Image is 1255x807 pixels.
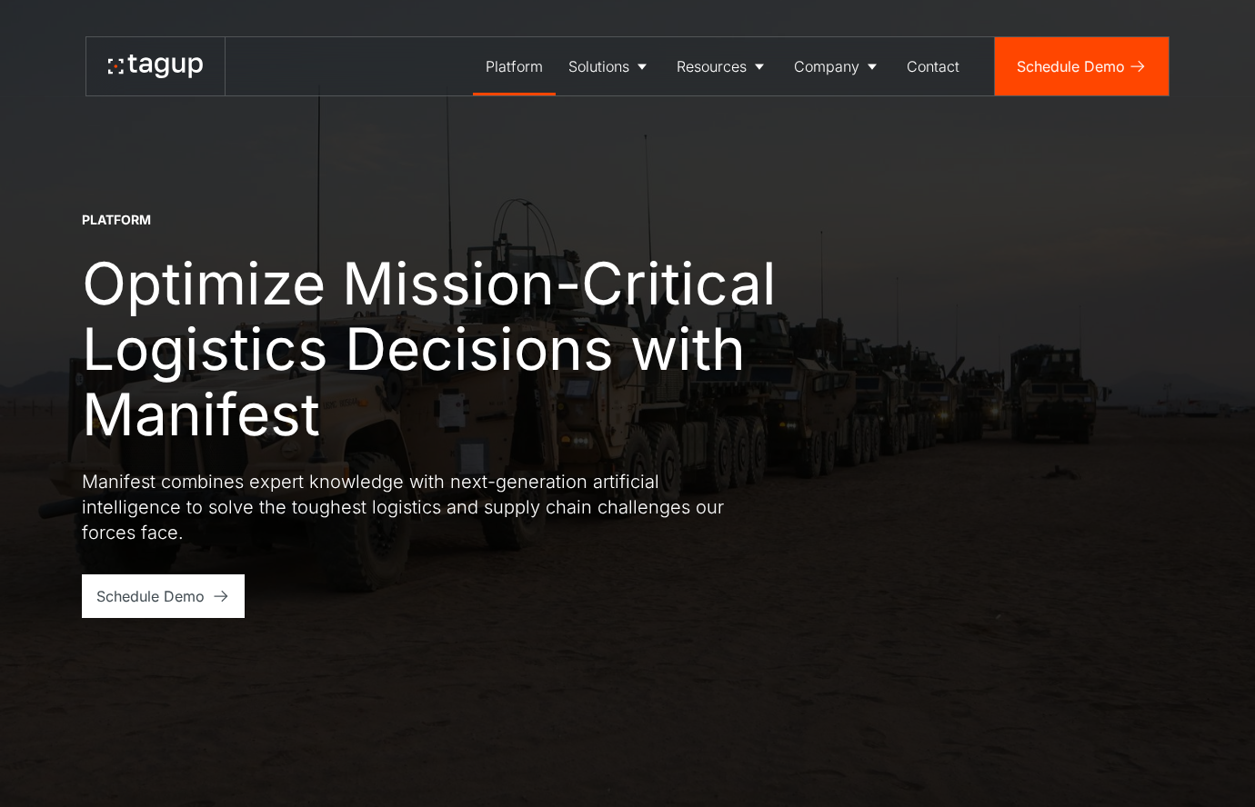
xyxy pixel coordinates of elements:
[794,55,859,77] div: Company
[781,37,894,95] a: Company
[82,251,846,447] h1: Optimize Mission-Critical Logistics Decisions with Manifest
[677,55,747,77] div: Resources
[995,37,1169,95] a: Schedule Demo
[907,55,959,77] div: Contact
[664,37,781,95] a: Resources
[96,585,205,607] div: Schedule Demo
[82,469,737,545] p: Manifest combines expert knowledge with next-generation artificial intelligence to solve the toug...
[473,37,556,95] a: Platform
[556,37,664,95] a: Solutions
[486,55,543,77] div: Platform
[1017,55,1125,77] div: Schedule Demo
[568,55,629,77] div: Solutions
[82,574,245,618] a: Schedule Demo
[894,37,972,95] a: Contact
[82,211,151,229] div: Platform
